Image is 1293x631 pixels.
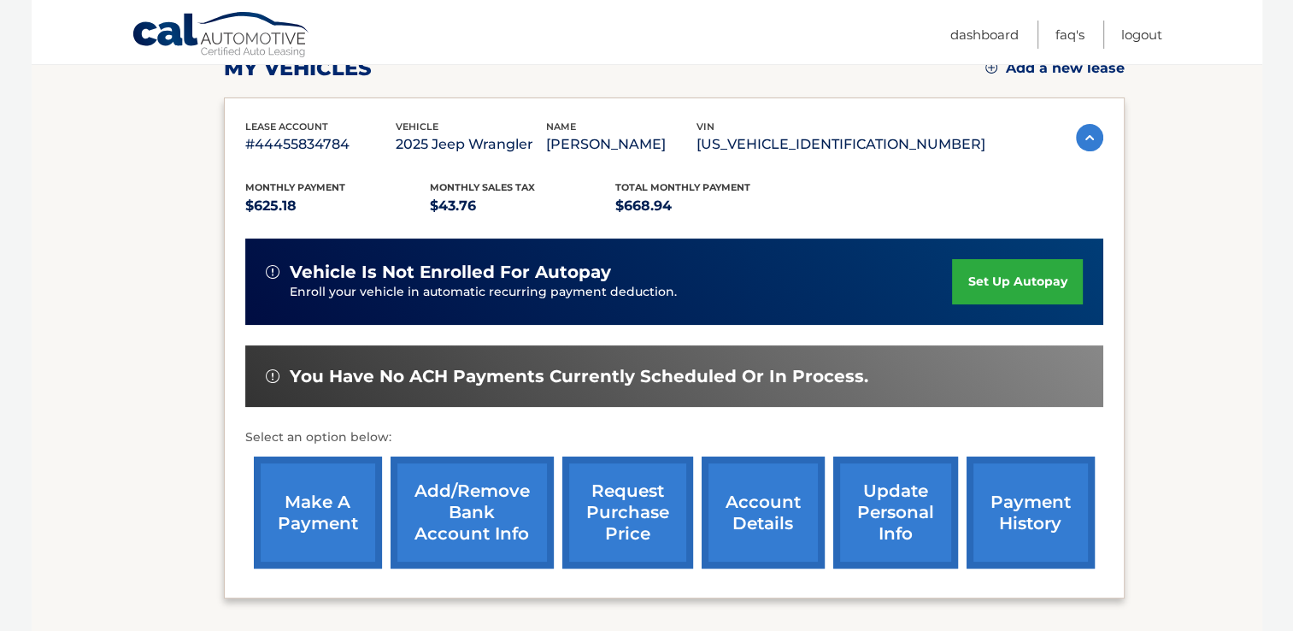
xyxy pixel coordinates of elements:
h2: my vehicles [224,56,372,81]
a: payment history [967,457,1095,569]
img: accordion-active.svg [1076,124,1103,151]
a: account details [702,457,825,569]
p: $668.94 [615,194,801,218]
span: vehicle is not enrolled for autopay [290,262,611,283]
a: Cal Automotive [132,11,311,61]
a: request purchase price [562,457,693,569]
p: Enroll your vehicle in automatic recurring payment deduction. [290,283,953,302]
p: #44455834784 [245,133,396,156]
p: $625.18 [245,194,431,218]
a: Dashboard [950,21,1019,49]
a: Logout [1121,21,1162,49]
a: FAQ's [1055,21,1084,49]
p: $43.76 [430,194,615,218]
span: You have no ACH payments currently scheduled or in process. [290,366,868,387]
img: alert-white.svg [266,265,279,279]
span: Monthly Payment [245,181,345,193]
span: Monthly sales Tax [430,181,535,193]
p: [PERSON_NAME] [546,133,696,156]
span: name [546,121,576,133]
p: 2025 Jeep Wrangler [396,133,546,156]
p: Select an option below: [245,428,1103,448]
a: Add/Remove bank account info [391,457,554,569]
span: vehicle [396,121,438,133]
p: [US_VEHICLE_IDENTIFICATION_NUMBER] [696,133,985,156]
span: vin [696,121,714,133]
span: lease account [245,121,328,133]
img: add.svg [985,62,997,74]
img: alert-white.svg [266,369,279,383]
a: Add a new lease [985,60,1125,77]
a: set up autopay [952,259,1082,304]
span: Total Monthly Payment [615,181,750,193]
a: make a payment [254,457,382,569]
a: update personal info [833,457,958,569]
